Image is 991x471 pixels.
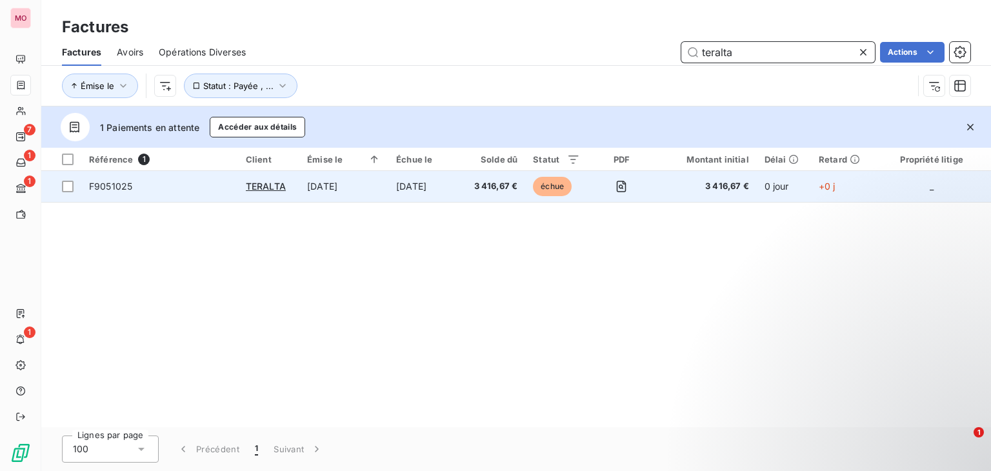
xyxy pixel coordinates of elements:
[10,443,31,463] img: Logo LeanPay
[24,175,35,187] span: 1
[396,154,454,165] div: Échue le
[266,436,331,463] button: Suivant
[765,154,803,165] div: Délai
[388,171,461,202] td: [DATE]
[24,124,35,135] span: 7
[73,443,88,456] span: 100
[210,117,305,137] button: Accéder aux détails
[733,346,991,436] iframe: Intercom notifications message
[89,181,132,192] span: F9051025
[880,154,983,165] div: Propriété litige
[24,150,35,161] span: 1
[255,443,258,456] span: 1
[117,46,143,59] span: Avoirs
[307,154,381,165] div: Émise le
[819,181,836,192] span: +0 j
[663,154,748,165] div: Montant initial
[247,436,266,463] button: 1
[203,81,274,91] span: Statut : Payée , ...
[10,8,31,28] div: MO
[930,181,934,192] span: _
[100,121,199,134] span: 1 Paiements en attente
[533,154,579,165] div: Statut
[880,42,945,63] button: Actions
[663,180,748,193] span: 3 416,67 €
[184,74,297,98] button: Statut : Payée , ...
[469,154,517,165] div: Solde dû
[299,171,388,202] td: [DATE]
[24,326,35,338] span: 1
[246,181,286,192] span: TERALTA
[596,154,648,165] div: PDF
[947,427,978,458] iframe: Intercom live chat
[62,74,138,98] button: Émise le
[246,154,292,165] div: Client
[62,46,101,59] span: Factures
[138,154,150,165] span: 1
[681,42,875,63] input: Rechercher
[469,180,517,193] span: 3 416,67 €
[819,154,865,165] div: Retard
[62,15,128,39] h3: Factures
[159,46,246,59] span: Opérations Diverses
[81,81,114,91] span: Émise le
[757,171,811,202] td: 0 jour
[89,154,133,165] span: Référence
[533,177,572,196] span: échue
[169,436,247,463] button: Précédent
[974,427,984,437] span: 1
